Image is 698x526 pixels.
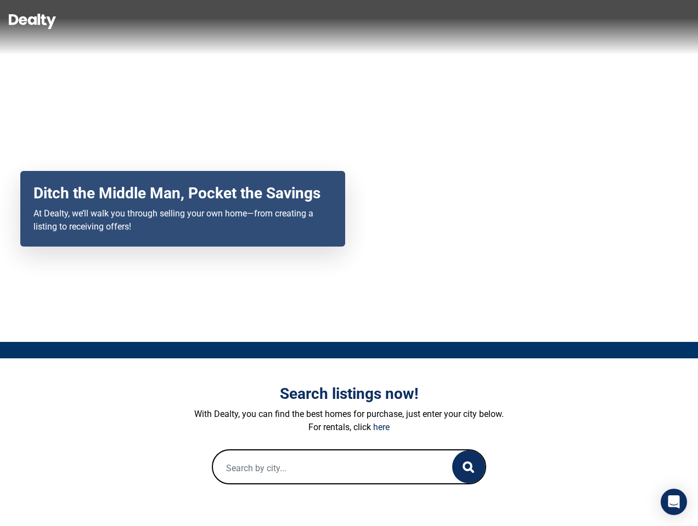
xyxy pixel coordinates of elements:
div: Open Intercom Messenger [661,489,687,515]
img: Dealty - Buy, Sell & Rent Homes [9,14,56,29]
h2: Ditch the Middle Man, Pocket the Savings [33,184,332,203]
p: For rentals, click [44,421,654,434]
a: here [373,422,390,432]
input: Search by city... [213,450,430,485]
p: With Dealty, you can find the best homes for purchase, just enter your city below. [44,408,654,421]
p: At Dealty, we’ll walk you through selling your own home—from creating a listing to receiving offers! [33,207,332,233]
h3: Search listings now! [44,385,654,403]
